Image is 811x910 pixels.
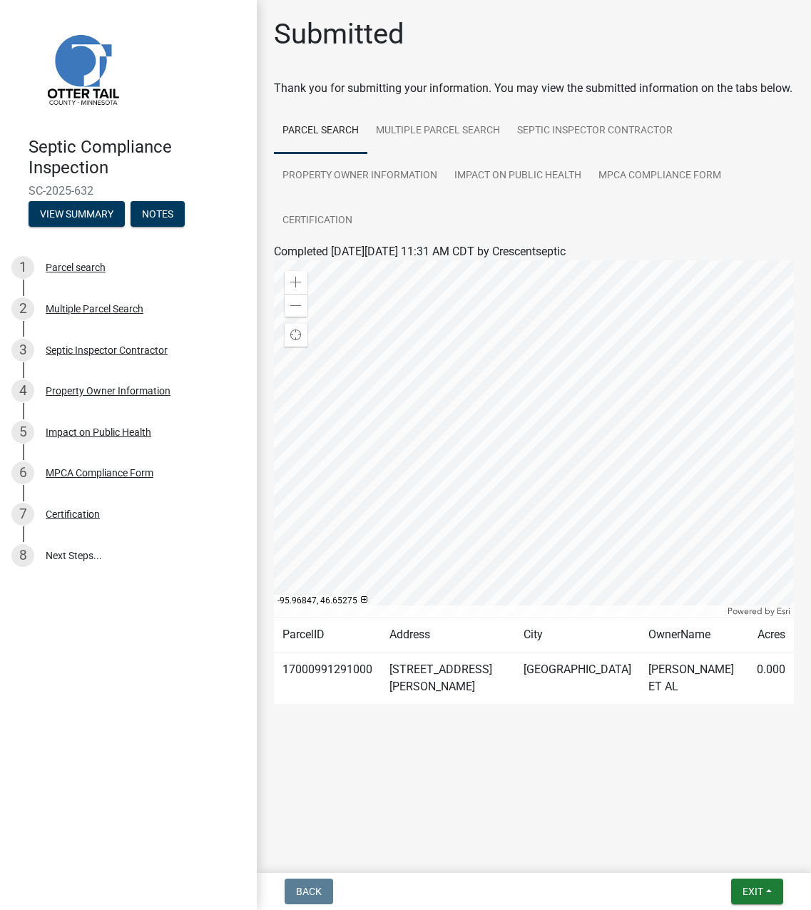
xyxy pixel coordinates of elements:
button: Exit [731,879,783,904]
td: 0.000 [748,653,794,705]
a: Certification [274,198,361,244]
div: 8 [11,544,34,567]
div: Zoom out [285,294,307,317]
div: 4 [11,379,34,402]
div: Parcel search [46,262,106,272]
button: Notes [131,201,185,227]
div: 1 [11,256,34,279]
span: Back [296,886,322,897]
h1: Submitted [274,17,404,51]
td: OwnerName [640,618,748,653]
td: Acres [748,618,794,653]
a: Impact on Public Health [446,153,590,199]
div: 6 [11,461,34,484]
button: Back [285,879,333,904]
a: Multiple Parcel Search [367,108,509,154]
div: Find my location [285,324,307,347]
td: 17000991291000 [274,653,381,705]
div: 7 [11,503,34,526]
wm-modal-confirm: Notes [131,209,185,220]
div: Zoom in [285,271,307,294]
td: [PERSON_NAME] ET AL [640,653,748,705]
div: Impact on Public Health [46,427,151,437]
button: View Summary [29,201,125,227]
div: 2 [11,297,34,320]
a: MPCA Compliance Form [590,153,730,199]
a: Property Owner Information [274,153,446,199]
h4: Septic Compliance Inspection [29,137,245,178]
div: Multiple Parcel Search [46,304,143,314]
div: Septic Inspector Contractor [46,345,168,355]
a: Septic Inspector Contractor [509,108,681,154]
div: Thank you for submitting your information. You may view the submitted information on the tabs below. [274,80,794,97]
a: Parcel search [274,108,367,154]
td: City [515,618,640,653]
a: Esri [777,606,790,616]
img: Otter Tail County, Minnesota [29,15,136,122]
td: [STREET_ADDRESS][PERSON_NAME] [381,653,515,705]
div: Powered by [724,605,794,617]
div: 3 [11,339,34,362]
div: 5 [11,421,34,444]
div: Property Owner Information [46,386,170,396]
td: Address [381,618,515,653]
td: [GEOGRAPHIC_DATA] [515,653,640,705]
span: Completed [DATE][DATE] 11:31 AM CDT by Crescentseptic [274,245,566,258]
div: Certification [46,509,100,519]
span: SC-2025-632 [29,184,228,198]
span: Exit [743,886,763,897]
wm-modal-confirm: Summary [29,209,125,220]
td: ParcelID [274,618,381,653]
div: MPCA Compliance Form [46,468,153,478]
